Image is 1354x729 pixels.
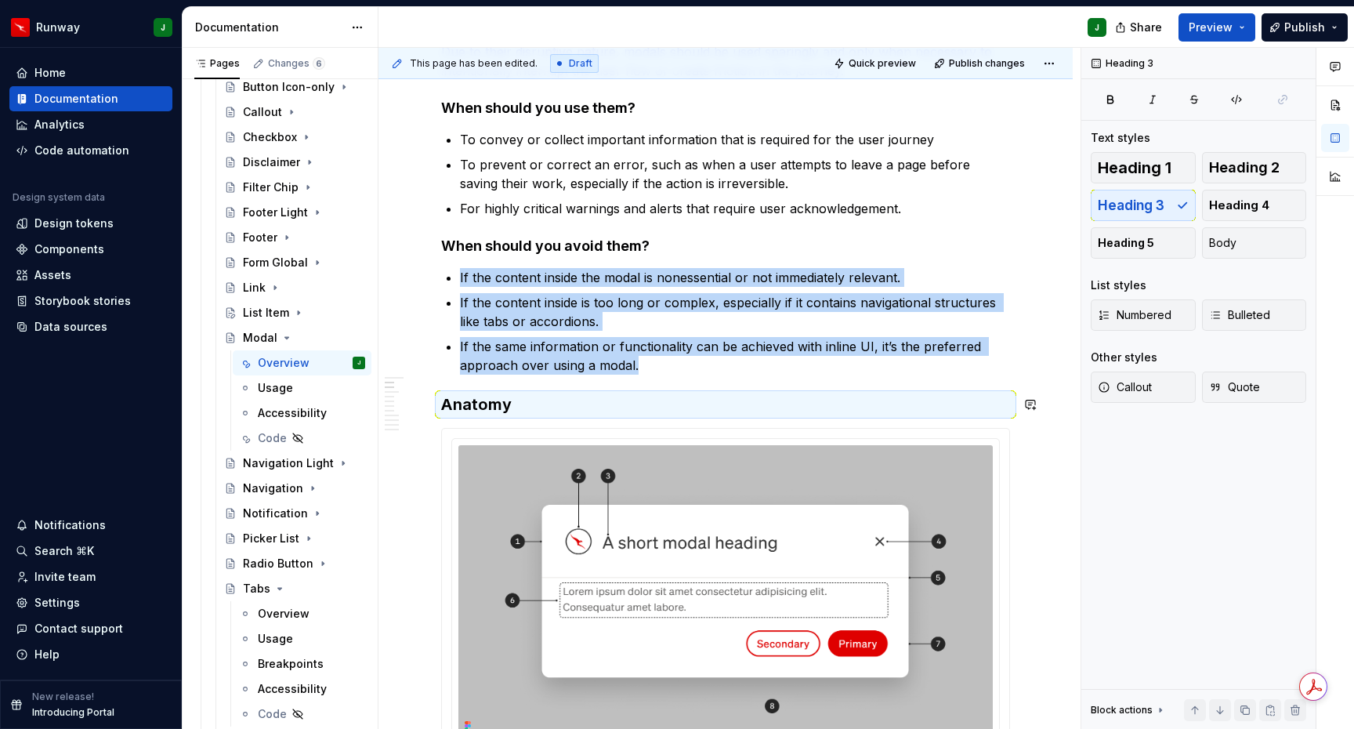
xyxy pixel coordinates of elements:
div: Design system data [13,191,105,204]
a: Code [233,426,371,451]
p: To prevent or correct an error, such as when a user attempts to leave a page before saving their ... [460,155,1010,193]
div: J [357,355,360,371]
a: Settings [9,590,172,615]
div: Usage [258,631,293,647]
div: Code automation [34,143,129,158]
button: Heading 5 [1091,227,1196,259]
span: Publish [1284,20,1325,35]
a: Navigation Light [218,451,371,476]
span: Heading 1 [1098,160,1171,176]
p: For highly critical warnings and alerts that require user acknowledgement. [460,199,1010,218]
img: 6b187050-a3ed-48aa-8485-808e17fcee26.png [11,18,30,37]
div: List Item [243,305,289,321]
span: Quick preview [849,57,916,70]
div: J [1095,21,1099,34]
div: Link [243,280,266,296]
h3: Anatomy [441,394,1010,415]
div: Changes [268,57,325,70]
div: Tabs [243,581,270,597]
a: Code [233,702,371,727]
p: Introducing Portal [32,706,114,719]
div: Disclaimer [243,154,300,170]
a: OverviewJ [233,350,371,375]
div: Footer [243,230,277,245]
a: Documentation [9,86,172,111]
div: Usage [258,380,293,396]
div: Accessibility [258,681,327,697]
a: Accessibility [233,676,371,702]
button: Numbered [1091,299,1196,331]
a: Storybook stories [9,288,172,314]
button: Heading 1 [1091,152,1196,183]
div: Picker List [243,531,299,546]
button: Notifications [9,513,172,538]
div: List styles [1091,277,1146,293]
a: Button Icon-only [218,74,371,100]
div: Code [258,706,287,722]
a: Analytics [9,112,172,137]
div: Footer Light [243,205,308,220]
div: Radio Button [243,556,313,571]
div: Assets [34,267,71,283]
button: Help [9,642,172,667]
span: Draft [569,57,592,70]
button: Bulleted [1202,299,1307,331]
button: RunwayJ [3,10,179,44]
button: Body [1202,227,1307,259]
a: Tabs [218,576,371,601]
a: Usage [233,375,371,401]
span: 6 [313,57,325,70]
div: Navigation [243,481,303,496]
p: To convey or collect important information that is required for the user journey [460,130,1010,149]
span: Callout [1098,379,1152,395]
span: Heading 5 [1098,235,1154,251]
div: Documentation [195,20,343,35]
div: Home [34,65,66,81]
div: Overview [258,355,310,371]
div: Accessibility [258,405,327,421]
button: Preview [1178,13,1255,42]
a: Callout [218,100,371,125]
a: Link [218,275,371,300]
div: Other styles [1091,350,1157,365]
span: Numbered [1098,307,1171,323]
a: Home [9,60,172,85]
a: Notification [218,501,371,526]
div: Breakpoints [258,656,324,672]
div: Navigation Light [243,455,334,471]
div: Components [34,241,104,257]
div: Documentation [34,91,118,107]
button: Quick preview [829,53,923,74]
div: Data sources [34,319,107,335]
div: Button Icon-only [243,79,335,95]
span: Share [1130,20,1162,35]
button: Publish changes [929,53,1032,74]
span: Preview [1189,20,1233,35]
a: Invite team [9,564,172,589]
a: Usage [233,626,371,651]
span: Bulleted [1209,307,1270,323]
a: Breakpoints [233,651,371,676]
div: Analytics [34,117,85,132]
div: Help [34,647,60,662]
span: Heading 2 [1209,160,1280,176]
div: Checkbox [243,129,297,145]
div: Filter Chip [243,180,299,195]
button: Publish [1262,13,1348,42]
a: Design tokens [9,211,172,236]
a: Form Global [218,250,371,275]
div: Runway [36,20,80,35]
a: List Item [218,300,371,325]
p: If the content inside the modal is nonessential or not immediately relevant. [460,268,1010,287]
a: Checkbox [218,125,371,150]
a: Footer Light [218,200,371,225]
div: Invite team [34,569,96,585]
a: Navigation [218,476,371,501]
div: Search ⌘K [34,543,94,559]
button: Contact support [9,616,172,641]
div: Notifications [34,517,106,533]
button: Heading 4 [1202,190,1307,221]
button: Quote [1202,372,1307,403]
p: If the same information or functionality can be achieved with inline UI, it’s the preferred appro... [460,337,1010,375]
a: Picker List [218,526,371,551]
